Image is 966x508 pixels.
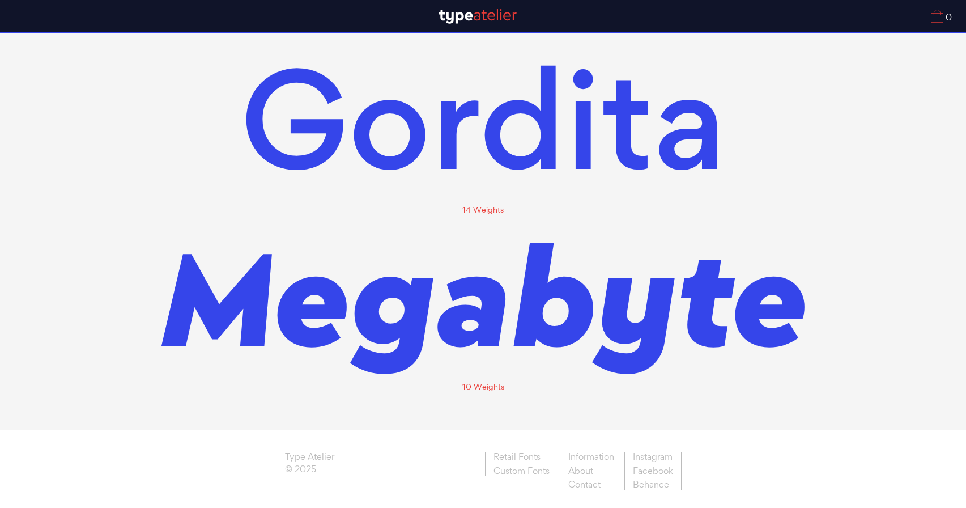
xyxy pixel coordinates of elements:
a: 0 [931,10,952,23]
a: Facebook [624,464,682,479]
span: 0 [943,13,952,23]
a: About [560,464,622,479]
span: Gordita [240,26,726,217]
a: Type Atelier [285,452,334,465]
a: Custom Fonts [485,464,558,476]
a: Retail Fonts [485,452,558,464]
img: TA_Logo.svg [439,9,517,24]
a: Gordita [240,48,726,195]
a: Information [560,452,622,464]
a: Behance [624,478,682,490]
span: © 2025 [285,465,334,477]
span: Megabyte [160,209,806,388]
a: Instagram [624,452,682,464]
img: Cart_Icon.svg [931,10,943,23]
a: Megabyte [160,225,806,372]
a: Contact [560,478,622,490]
